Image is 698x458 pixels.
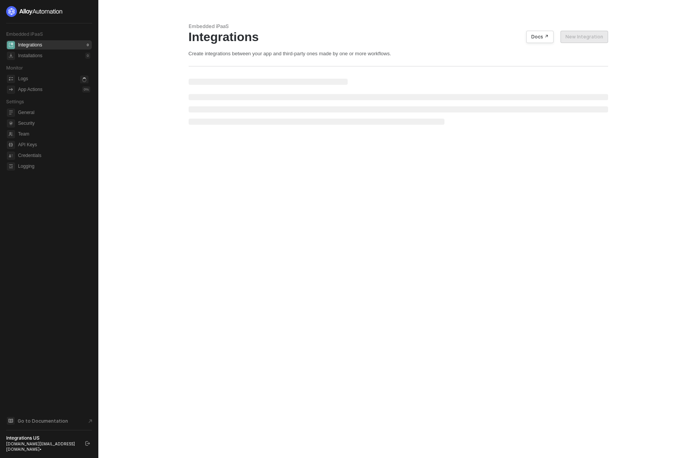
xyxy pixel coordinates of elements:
span: documentation [7,417,15,425]
div: Integrations [189,30,608,44]
span: Go to Documentation [18,418,68,424]
span: logging [7,162,15,170]
span: Credentials [18,151,90,160]
span: integrations [7,41,15,49]
span: Monitor [6,65,23,71]
div: Logs [18,76,28,82]
span: icon-loader [80,76,88,84]
div: 0 [85,53,90,59]
button: Docs ↗ [526,31,554,43]
a: Knowledge Base [6,416,92,425]
span: Team [18,129,90,139]
span: Settings [6,99,24,104]
button: New Integration [560,31,608,43]
img: logo [6,6,63,17]
div: Create integrations between your app and third-party ones made by one or more workflows. [189,50,608,57]
div: Integrations US [6,435,78,441]
span: api-key [7,141,15,149]
span: General [18,108,90,117]
span: general [7,109,15,117]
span: Security [18,119,90,128]
div: Installations [18,53,42,59]
span: API Keys [18,140,90,149]
div: 0 [85,42,90,48]
span: Logging [18,162,90,171]
span: logout [85,441,90,446]
span: credentials [7,152,15,160]
span: icon-logs [7,75,15,83]
span: Embedded iPaaS [6,31,43,37]
span: document-arrow [86,417,94,425]
div: [DOMAIN_NAME][EMAIL_ADDRESS][DOMAIN_NAME] • [6,441,78,452]
span: security [7,119,15,127]
span: icon-app-actions [7,86,15,94]
div: 0 % [82,86,90,93]
div: Docs ↗ [531,34,549,40]
span: installations [7,52,15,60]
div: App Actions [18,86,42,93]
div: Embedded iPaaS [189,23,608,30]
div: Integrations [18,42,42,48]
a: logo [6,6,92,17]
span: team [7,130,15,138]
